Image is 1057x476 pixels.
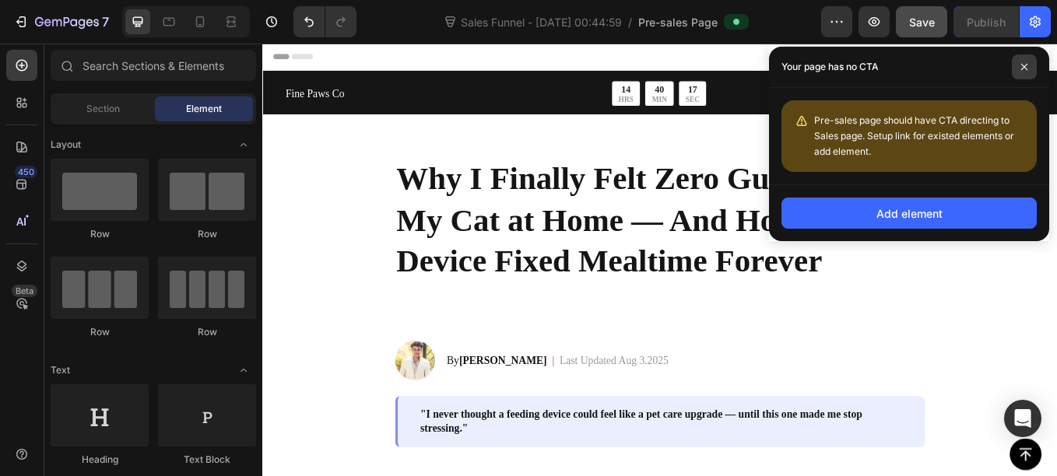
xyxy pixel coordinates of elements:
[102,12,109,31] p: 7
[86,102,120,116] span: Section
[231,358,256,383] span: Toggle open
[781,198,1037,229] button: Add element
[909,16,935,29] span: Save
[953,6,1019,37] button: Publish
[616,48,909,70] div: Rich Text Editor. Editing area: main
[497,61,513,70] p: SEC
[12,285,37,297] div: Beta
[638,14,718,30] span: Pre-sales Page
[158,227,256,241] div: Row
[1004,400,1041,437] div: Open Intercom Messenger
[262,44,1057,476] iframe: Design area
[51,453,149,467] div: Heading
[418,47,436,61] div: 14
[293,6,356,37] div: Undo/Redo
[967,14,1006,30] div: Publish
[186,102,222,116] span: Element
[216,363,334,382] p: By
[51,227,149,241] div: Row
[231,366,334,379] strong: [PERSON_NAME]
[51,363,70,377] span: Text
[349,363,476,382] p: Last Updated Aug 3.2025
[457,47,475,61] div: 40
[457,61,475,70] p: MIN
[781,59,879,75] p: Your page has no CTA
[15,166,37,178] div: 450
[51,50,256,81] input: Search Sections & Elements
[340,363,342,382] p: |
[156,349,202,396] img: gempages_580691360521126408-8562809a-4a09-40d2-89f0-279aad8036e9.jpg
[51,138,81,152] span: Layout
[458,14,625,30] span: Sales Funnel - [DATE] 00:44:59
[497,47,513,61] div: 17
[158,453,256,467] div: Text Block
[51,325,149,339] div: Row
[231,132,256,157] span: Toggle open
[628,14,632,30] span: /
[158,325,256,339] div: Row
[156,133,778,331] h2: Why I Finally Felt Zero Guilt Leaving My Cat at Home — And How One Device Fixed Mealtime Forever
[6,6,116,37] button: 7
[618,50,908,68] p: Free Shipping on Orders Over $100
[814,114,1014,157] span: Pre-sales page should have CTA directing to Sales page. Setup link for existed elements or add el...
[418,61,436,70] p: HRS
[185,429,752,461] p: "I never thought a feeding device could feel like a pet care upgrade — until this one made me sto...
[896,6,947,37] button: Save
[876,205,943,222] div: Add element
